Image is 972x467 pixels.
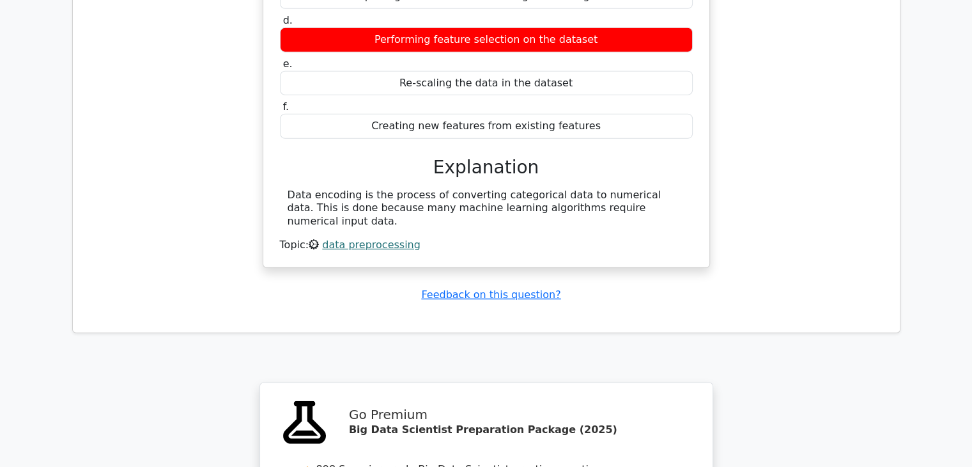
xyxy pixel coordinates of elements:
[322,239,420,251] a: data preprocessing
[283,100,289,113] span: f.
[280,114,693,139] div: Creating new features from existing features
[280,239,693,252] div: Topic:
[421,289,560,301] a: Feedback on this question?
[283,14,293,26] span: d.
[283,58,293,70] span: e.
[288,189,685,228] div: Data encoding is the process of converting categorical data to numerical data. This is done becau...
[280,71,693,96] div: Re-scaling the data in the dataset
[280,28,693,52] div: Performing feature selection on the dataset
[288,157,685,178] h3: Explanation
